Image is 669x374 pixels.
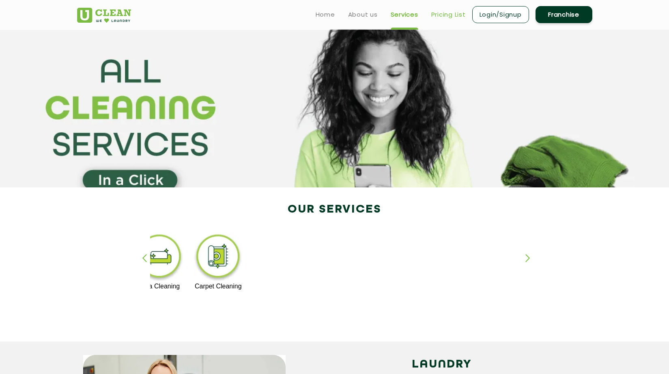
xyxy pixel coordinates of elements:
[77,8,131,23] img: UClean Laundry and Dry Cleaning
[348,10,378,19] a: About us
[193,283,243,290] p: Carpet Cleaning
[316,10,335,19] a: Home
[134,232,184,283] img: sofa_cleaning_11zon.webp
[536,6,592,23] a: Franchise
[193,232,243,283] img: carpet_cleaning_11zon.webp
[431,10,466,19] a: Pricing List
[391,10,418,19] a: Services
[134,283,184,290] p: Sofa Cleaning
[472,6,529,23] a: Login/Signup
